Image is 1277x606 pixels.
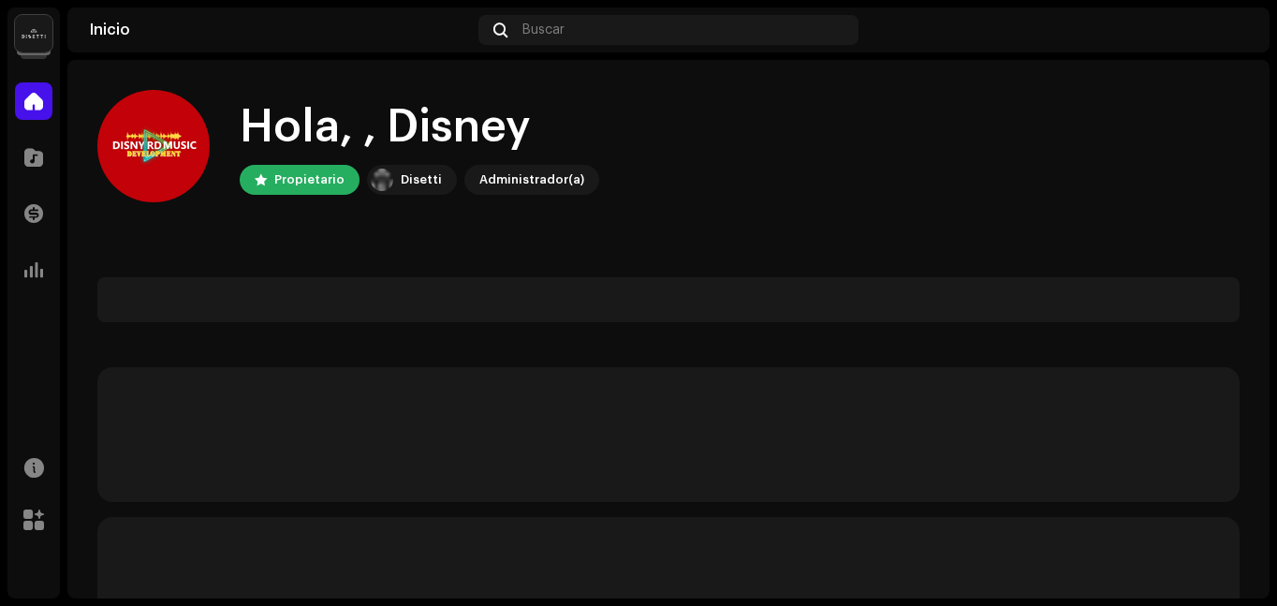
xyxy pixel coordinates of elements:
[240,97,599,157] div: Hola, , Disney
[1217,15,1247,45] img: df292a81-33c9-48cd-9856-ee88af5cfc11
[479,169,584,191] div: Administrador(a)
[522,22,565,37] span: Buscar
[90,22,471,37] div: Inicio
[401,169,442,191] div: Disetti
[274,169,345,191] div: Propietario
[15,15,52,52] img: 02a7c2d3-3c89-4098-b12f-2ff2945c95ee
[371,169,393,191] img: 02a7c2d3-3c89-4098-b12f-2ff2945c95ee
[97,90,210,202] img: df292a81-33c9-48cd-9856-ee88af5cfc11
